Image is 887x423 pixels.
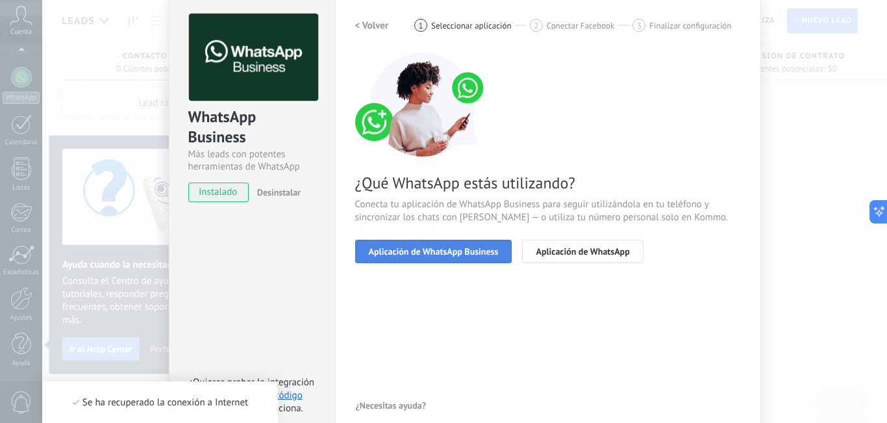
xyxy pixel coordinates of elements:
span: Conectar Facebook [547,21,615,31]
img: connect number [355,53,492,157]
span: Aplicación de WhatsApp Business [369,247,499,256]
span: Finalizar configuración [649,21,731,31]
button: Desinstalar [252,183,301,202]
span: ¿Quieres probar la integración primero? [189,376,315,402]
span: 2 [534,20,538,31]
span: Aplicación de WhatsApp [536,247,629,256]
span: 1 [419,20,423,31]
button: Aplicación de WhatsApp Business [355,240,512,263]
span: Desinstalar [257,186,301,198]
button: < Volver [355,14,389,37]
span: ¿Qué WhatsApp estás utilizando? [355,173,741,193]
img: logo_main.png [189,14,318,101]
div: Más leads con potentes herramientas de WhatsApp [188,148,316,173]
span: Seleccionar aplicación [431,21,512,31]
button: ¿Necesitas ayuda? [355,396,427,415]
span: instalado [189,183,248,202]
div: Se ha recuperado la conexión a Internet [72,396,248,409]
button: Aplicación de WhatsApp [522,240,643,263]
span: Conecta tu aplicación de WhatsApp Business para seguir utilizándola en tu teléfono y sincronizar ... [355,198,741,224]
span: ¿Necesitas ayuda? [356,401,427,410]
h2: < Volver [355,19,389,32]
div: WhatsApp Business [188,107,316,148]
span: 3 [637,20,642,31]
